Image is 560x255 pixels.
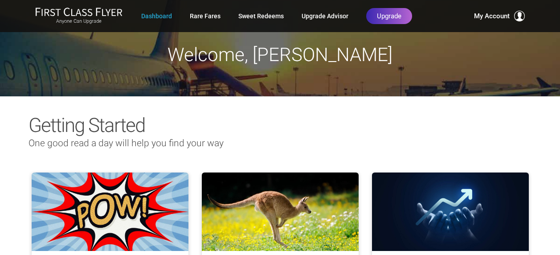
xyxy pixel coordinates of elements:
span: One good read a day will help you find your way [29,138,224,148]
a: Sweet Redeems [238,8,284,24]
a: Upgrade Advisor [302,8,348,24]
a: Rare Fares [190,8,221,24]
a: Dashboard [141,8,172,24]
small: Anyone Can Upgrade [35,18,123,25]
span: Getting Started [29,114,145,137]
a: Upgrade [366,8,412,24]
span: My Account [474,11,510,21]
button: My Account [474,11,525,21]
span: Welcome, [PERSON_NAME] [168,44,392,66]
img: First Class Flyer [35,7,123,16]
a: First Class FlyerAnyone Can Upgrade [35,7,123,25]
